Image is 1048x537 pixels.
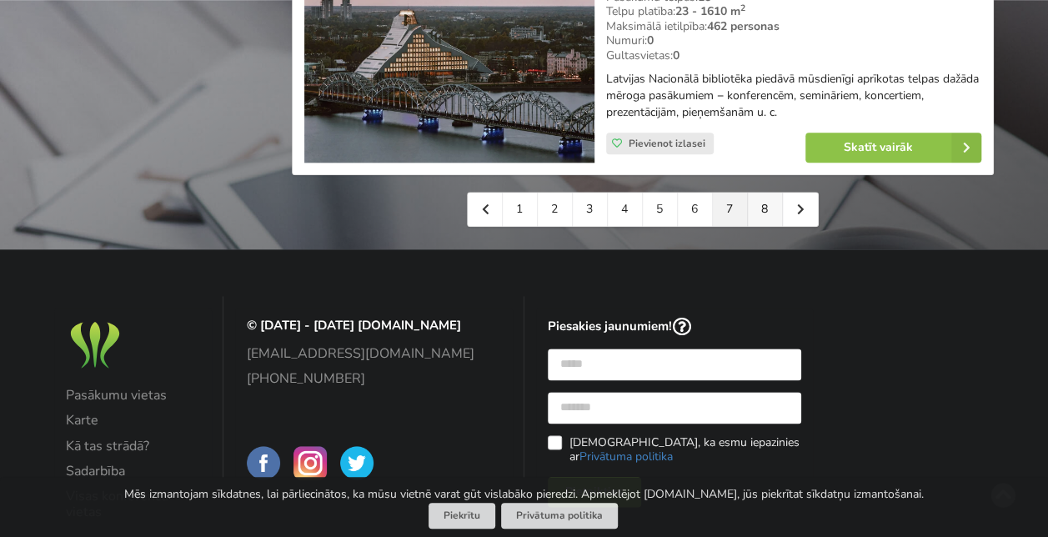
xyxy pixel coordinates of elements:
[740,2,745,14] sup: 2
[293,446,327,479] img: BalticMeetingRooms on Instagram
[573,193,608,226] a: 3
[66,439,200,454] a: Kā tas strādā?
[538,193,573,226] a: 2
[247,446,280,479] img: BalticMeetingRooms on Facebook
[606,71,981,121] p: Latvijas Nacionālā bibliotēka piedāvā mūsdienīgi aprīkotas telpas dažāda mēroga pasākumiem − konf...
[606,33,981,48] div: Numuri:
[66,318,124,372] img: Baltic Meeting Rooms
[66,388,200,403] a: Pasākumu vietas
[247,371,501,386] a: [PHONE_NUMBER]
[579,449,672,464] a: Privātuma politika
[429,503,495,529] button: Piekrītu
[606,48,981,63] div: Gultasvietas:
[501,503,618,529] a: Privātuma politika
[66,413,200,428] a: Karte
[805,133,981,163] a: Skatīt vairāk
[548,435,802,464] label: [DEMOGRAPHIC_DATA], ka esmu iepazinies ar
[606,19,981,34] div: Maksimālā ietilpība:
[247,318,501,334] p: © [DATE] - [DATE] [DOMAIN_NAME]
[707,18,780,34] strong: 462 personas
[713,193,748,226] a: 7
[748,193,783,226] a: 8
[606,4,981,19] div: Telpu platība:
[673,48,679,63] strong: 0
[675,3,745,19] strong: 23 - 1610 m
[66,464,200,479] a: Sadarbība
[678,193,713,226] a: 6
[629,137,705,150] span: Pievienot izlasei
[340,446,374,479] img: BalticMeetingRooms on Twitter
[247,346,501,361] a: [EMAIL_ADDRESS][DOMAIN_NAME]
[503,193,538,226] a: 1
[643,193,678,226] a: 5
[608,193,643,226] a: 4
[647,33,654,48] strong: 0
[548,318,802,337] p: Piesakies jaunumiem!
